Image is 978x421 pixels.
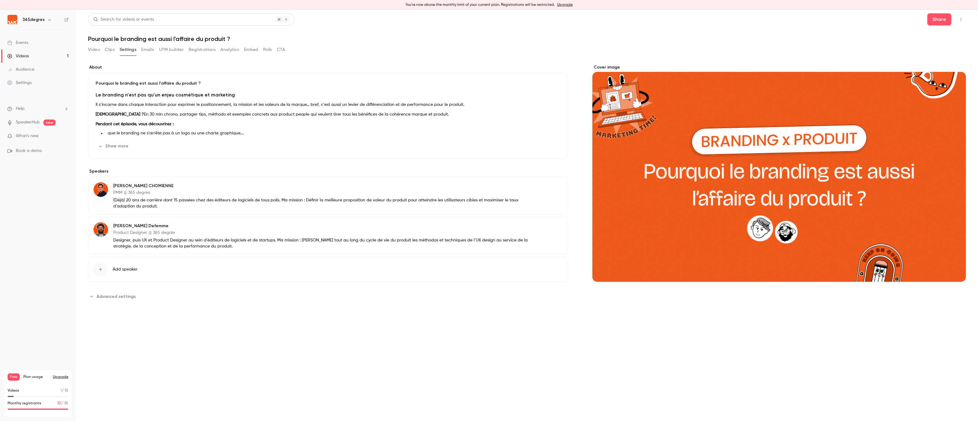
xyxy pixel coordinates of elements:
[61,389,62,392] span: 1
[159,45,184,55] button: UTM builder
[88,291,139,301] button: Advanced settings
[557,2,573,7] a: Upgrade
[7,106,69,112] li: help-dropdown-opener
[96,111,561,118] p: En 30 min chrono, partager tips, méthodo et exemples concrets aux product people qui veulent tire...
[105,45,115,55] button: Clips
[141,45,154,55] button: Emails
[88,257,568,282] button: Add speaker
[113,190,529,196] p: PMM @ 365 degrés
[8,388,19,393] p: Videos
[96,122,174,126] strong: Pendant cet épisode, vous découvrirez :
[277,45,285,55] button: CTA
[88,177,568,214] div: Hélène CHOMIENNE[PERSON_NAME] CHOMIENNEPMM @ 365 degrés(Déjà) 20 ans de carrière dont 15 passées ...
[43,120,56,126] span: new
[7,80,32,86] div: Settings
[96,92,235,98] strong: Le branding n'est pas qu'un enjeu cosmétique et marketing
[94,222,108,237] img: Doriann Defemme
[96,112,144,116] strong: [DEMOGRAPHIC_DATA] ?
[88,35,966,42] h1: Pourquoi le branding est aussi l'affaire du produit ?
[88,291,568,301] section: Advanced settings
[57,401,68,406] p: / 30
[189,45,216,55] button: Registrations
[16,119,40,126] a: SpeakerHub
[8,373,20,381] span: Free
[88,64,568,70] label: About
[113,197,529,209] p: (Déjà) 20 ans de carrière dont 15 passées chez des éditeurs de logiciels de tous poils. Ma missio...
[88,217,568,254] div: Doriann Defemme[PERSON_NAME] DefemmeProduct Designer @ 365 degrésDesigner, puis UX et Product Des...
[16,133,39,139] span: What's new
[263,45,272,55] button: Polls
[927,13,951,25] button: Share
[113,266,138,272] span: Add speaker
[96,141,132,151] button: Show more
[16,106,25,112] span: Help
[592,64,966,282] section: Cover image
[96,101,561,108] p: Il s’incarne dans chaque interaction pour exprimer le positionnement, la mission et les valeurs d...
[22,17,45,23] h6: 365degres
[113,183,529,189] p: [PERSON_NAME] CHOMIENNE
[88,45,100,55] button: Video
[8,401,41,406] p: Monthly registrants
[956,15,966,24] button: Top Bar Actions
[7,66,34,72] div: Audience
[97,293,136,300] span: Advanced settings
[113,230,529,236] p: Product Designer @ 365 degrés
[220,45,239,55] button: Analytics
[7,40,28,46] div: Events
[244,45,258,55] button: Embed
[96,80,561,86] p: Pourquoi le branding est aussi l'affaire du produit ?
[93,16,154,23] div: Search for videos or events
[8,15,17,25] img: 365degres
[113,223,529,229] p: [PERSON_NAME] Defemme
[120,45,136,55] button: Settings
[16,148,42,154] span: Book a demo
[53,375,68,379] button: Upgrade
[105,130,561,136] li: que le branding ne s’arrête pas à un logo ou une charte graphique.
[113,237,529,249] p: Designer, puis UX et Product Designer au sein d’éditeurs de logiciels et de startups. Ma mission ...
[23,375,49,379] span: Plan usage
[57,402,61,405] span: 30
[592,64,966,70] label: Cover image
[94,182,108,197] img: Hélène CHOMIENNE
[88,168,568,174] label: Speakers
[61,133,69,139] iframe: Noticeable Trigger
[7,53,29,59] div: Videos
[61,388,68,393] p: / 10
